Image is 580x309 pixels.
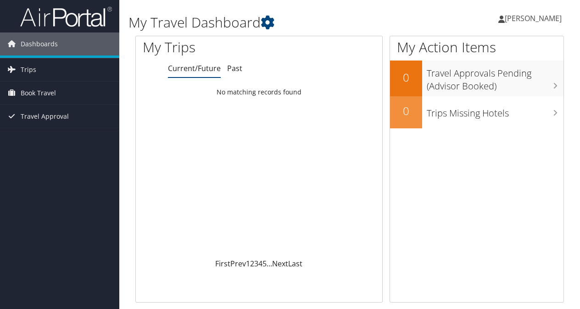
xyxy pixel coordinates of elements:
[390,96,563,128] a: 0Trips Missing Hotels
[21,82,56,105] span: Book Travel
[128,13,424,32] h1: My Travel Dashboard
[136,84,382,100] td: No matching records found
[427,102,563,120] h3: Trips Missing Hotels
[288,259,302,269] a: Last
[390,103,422,119] h2: 0
[21,105,69,128] span: Travel Approval
[21,58,36,81] span: Trips
[498,5,571,32] a: [PERSON_NAME]
[390,61,563,96] a: 0Travel Approvals Pending (Advisor Booked)
[143,38,273,57] h1: My Trips
[262,259,267,269] a: 5
[390,38,563,57] h1: My Action Items
[20,6,112,28] img: airportal-logo.png
[427,62,563,93] h3: Travel Approvals Pending (Advisor Booked)
[258,259,262,269] a: 4
[227,63,242,73] a: Past
[505,13,562,23] span: [PERSON_NAME]
[230,259,246,269] a: Prev
[390,70,422,85] h2: 0
[246,259,250,269] a: 1
[21,33,58,55] span: Dashboards
[215,259,230,269] a: First
[254,259,258,269] a: 3
[168,63,221,73] a: Current/Future
[250,259,254,269] a: 2
[272,259,288,269] a: Next
[267,259,272,269] span: …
